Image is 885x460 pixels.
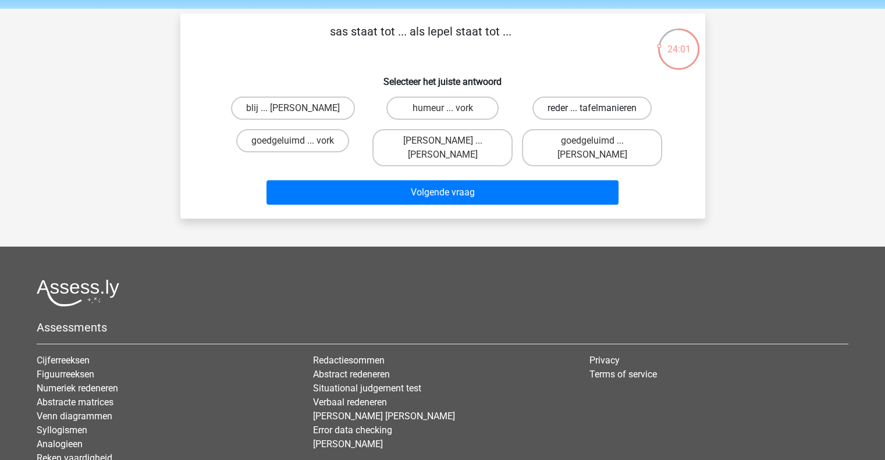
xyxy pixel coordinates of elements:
a: Analogieen [37,438,83,450]
a: Syllogismen [37,425,87,436]
button: Volgende vraag [266,180,619,205]
p: sas staat tot ... als lepel staat tot ... [199,23,643,58]
h6: Selecteer het juiste antwoord [199,67,687,87]
label: humeur ... vork [386,97,499,120]
label: reder ... tafelmanieren [532,97,652,120]
h5: Assessments [37,320,848,334]
label: blij ... [PERSON_NAME] [231,97,355,120]
label: goedgeluimd ... vork [236,129,349,152]
img: Assessly logo [37,279,119,306]
a: Cijferreeksen [37,355,90,366]
a: Terms of service [589,369,657,380]
a: Numeriek redeneren [37,383,118,394]
div: 24:01 [657,27,701,56]
a: Abstracte matrices [37,397,113,408]
a: Verbaal redeneren [313,397,387,408]
a: [PERSON_NAME] [313,438,383,450]
a: Situational judgement test [313,383,421,394]
a: Figuurreeksen [37,369,94,380]
a: Error data checking [313,425,392,436]
a: Redactiesommen [313,355,385,366]
a: Abstract redeneren [313,369,390,380]
label: [PERSON_NAME] ... [PERSON_NAME] [372,129,513,166]
a: Venn diagrammen [37,411,112,422]
a: [PERSON_NAME] [PERSON_NAME] [313,411,455,422]
a: Privacy [589,355,620,366]
label: goedgeluimd ... [PERSON_NAME] [522,129,662,166]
